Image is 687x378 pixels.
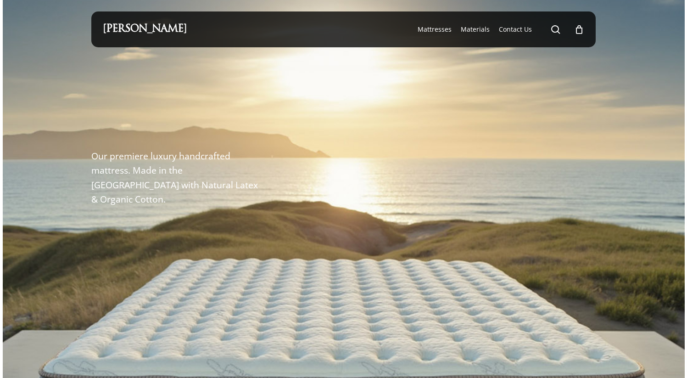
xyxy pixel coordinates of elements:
a: Contact Us [499,25,532,34]
p: Our premiere luxury handcrafted mattress. Made in the [GEOGRAPHIC_DATA] with Natural Latex & Orga... [91,149,263,206]
a: Cart [574,24,584,34]
a: Materials [461,25,490,34]
a: [PERSON_NAME] [103,24,187,34]
a: Mattresses [418,25,452,34]
nav: Main Menu [413,11,584,47]
h1: The Windsor [91,110,302,138]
